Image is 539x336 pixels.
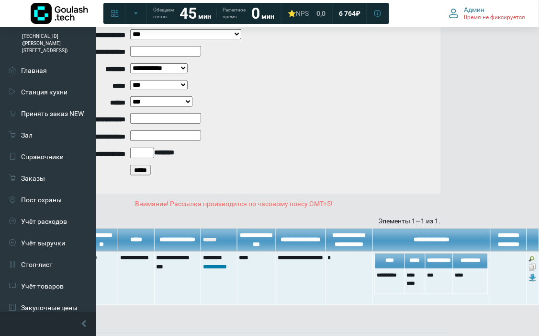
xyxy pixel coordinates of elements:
[339,9,356,18] span: 6 764
[333,5,366,22] a: 6 764 ₽
[316,9,326,18] span: 0,0
[464,14,526,22] span: Время не фиксируется
[261,12,274,20] span: мин
[27,216,441,226] div: Элементы 1—1 из 1.
[31,3,88,24] img: Логотип компании Goulash.tech
[464,5,485,14] span: Админ
[251,4,260,23] strong: 0
[296,10,309,17] span: NPS
[443,3,531,23] button: Админ Время не фиксируется
[147,5,280,22] a: Обещаем гостю 45 мин Расчетное время 0 мин
[198,12,211,20] span: мин
[223,7,246,20] span: Расчетное время
[135,200,333,208] span: Внимание! Рассылка производится по часовому поясу GMT+5!
[153,7,174,20] span: Обещаем гостю
[288,9,309,18] div: ⭐
[282,5,331,22] a: ⭐NPS 0,0
[356,9,360,18] span: ₽
[180,4,197,23] strong: 45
